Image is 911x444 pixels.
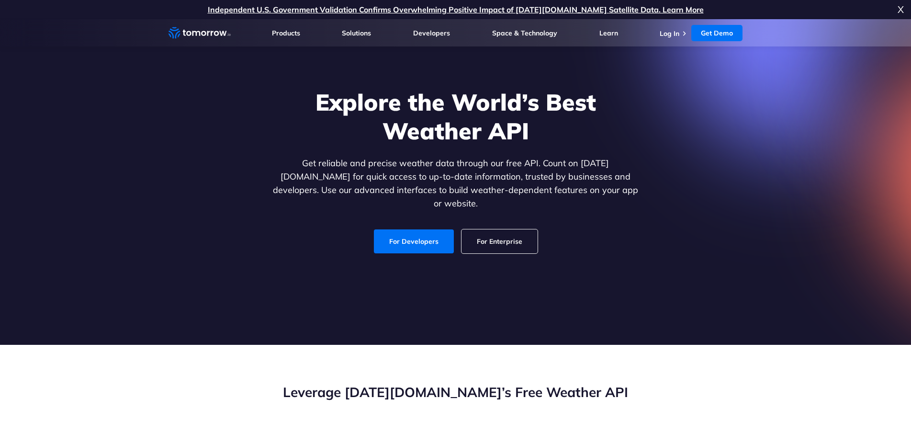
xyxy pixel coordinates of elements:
[342,29,371,37] a: Solutions
[169,383,743,401] h2: Leverage [DATE][DOMAIN_NAME]’s Free Weather API
[599,29,618,37] a: Learn
[461,229,538,253] a: For Enterprise
[169,26,231,40] a: Home link
[271,157,641,210] p: Get reliable and precise weather data through our free API. Count on [DATE][DOMAIN_NAME] for quic...
[492,29,557,37] a: Space & Technology
[271,88,641,145] h1: Explore the World’s Best Weather API
[272,29,300,37] a: Products
[413,29,450,37] a: Developers
[691,25,742,41] a: Get Demo
[660,29,679,38] a: Log In
[374,229,454,253] a: For Developers
[208,5,704,14] a: Independent U.S. Government Validation Confirms Overwhelming Positive Impact of [DATE][DOMAIN_NAM...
